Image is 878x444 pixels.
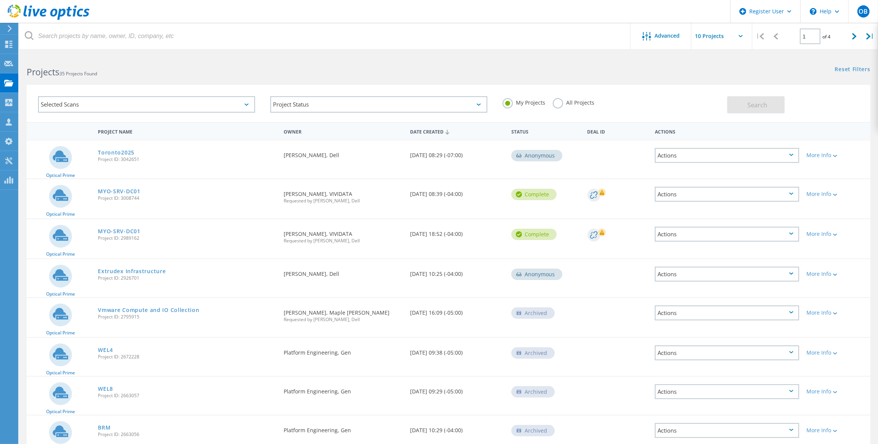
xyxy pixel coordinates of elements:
[406,415,508,441] div: [DATE] 10:29 (-04:00)
[807,231,867,237] div: More Info
[807,350,867,355] div: More Info
[280,377,406,402] div: Platform Engineering, Gen
[46,409,75,414] span: Optical Prime
[406,179,508,204] div: [DATE] 08:39 (-04:00)
[46,371,75,375] span: Optical Prime
[98,157,276,162] span: Project ID: 3042651
[406,124,508,138] div: Date Created
[284,199,402,203] span: Requested by [PERSON_NAME], Dell
[406,140,508,166] div: [DATE] 08:29 (-07:00)
[94,124,280,138] div: Project Name
[280,140,406,166] div: [PERSON_NAME], Dell
[98,393,276,398] span: Project ID: 2663057
[98,315,276,319] span: Project ID: 2795915
[98,432,276,437] span: Project ID: 2663056
[655,423,799,438] div: Actions
[98,236,276,240] span: Project ID: 2989162
[508,124,583,138] div: Status
[655,267,799,282] div: Actions
[46,292,75,296] span: Optical Prime
[98,150,134,155] a: Toronto2025
[98,189,140,194] a: MYO-SRV-DC01
[98,355,276,359] span: Project ID: 2672228
[406,259,508,284] div: [DATE] 10:25 (-04:00)
[835,67,870,73] a: Reset Filters
[19,23,631,49] input: Search projects by name, owner, ID, company, etc
[511,425,555,436] div: Archived
[511,150,562,161] div: Anonymous
[655,187,799,202] div: Actions
[511,189,557,200] div: Complete
[511,386,555,398] div: Archived
[807,271,867,277] div: More Info
[822,33,830,40] span: of 4
[655,384,799,399] div: Actions
[584,124,651,138] div: Deal Id
[406,338,508,363] div: [DATE] 09:38 (-05:00)
[98,229,140,234] a: MYO-SRV-DC01
[98,347,113,353] a: WEL4
[38,96,255,113] div: Selected Scans
[859,8,868,14] span: OB
[98,307,199,313] a: Vmware Compute and IO Collection
[98,269,166,274] a: Extrudex Infrastructure
[511,307,555,319] div: Archived
[98,196,276,201] span: Project ID: 3008744
[752,23,768,50] div: |
[655,227,799,242] div: Actions
[284,317,402,322] span: Requested by [PERSON_NAME], Dell
[810,8,817,15] svg: \n
[280,219,406,251] div: [PERSON_NAME], VIVIDATA
[98,276,276,280] span: Project ID: 2926701
[98,425,110,430] a: BRM
[59,70,97,77] span: 35 Projects Found
[284,239,402,243] span: Requested by [PERSON_NAME], Dell
[46,173,75,178] span: Optical Prime
[807,389,867,394] div: More Info
[655,306,799,320] div: Actions
[280,124,406,138] div: Owner
[406,298,508,323] div: [DATE] 16:09 (-05:00)
[807,153,867,158] div: More Info
[406,377,508,402] div: [DATE] 09:29 (-05:00)
[553,98,594,105] label: All Projects
[651,124,803,138] div: Actions
[27,66,59,78] b: Projects
[511,229,557,240] div: Complete
[46,331,75,335] span: Optical Prime
[503,98,545,105] label: My Projects
[270,96,487,113] div: Project Status
[862,23,878,50] div: |
[807,310,867,315] div: More Info
[807,191,867,197] div: More Info
[46,212,75,216] span: Optical Prime
[511,269,562,280] div: Anonymous
[280,179,406,211] div: [PERSON_NAME], VIVIDATA
[98,386,113,391] a: WEL8
[280,338,406,363] div: Platform Engineering, Gen
[655,345,799,360] div: Actions
[747,101,767,109] span: Search
[655,148,799,163] div: Actions
[655,33,680,38] span: Advanced
[280,259,406,284] div: [PERSON_NAME], Dell
[8,16,89,21] a: Live Optics Dashboard
[280,415,406,441] div: Platform Engineering, Gen
[46,252,75,256] span: Optical Prime
[511,347,555,359] div: Archived
[727,96,785,113] button: Search
[406,219,508,244] div: [DATE] 18:52 (-04:00)
[280,298,406,329] div: [PERSON_NAME], Maple [PERSON_NAME]
[807,428,867,433] div: More Info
